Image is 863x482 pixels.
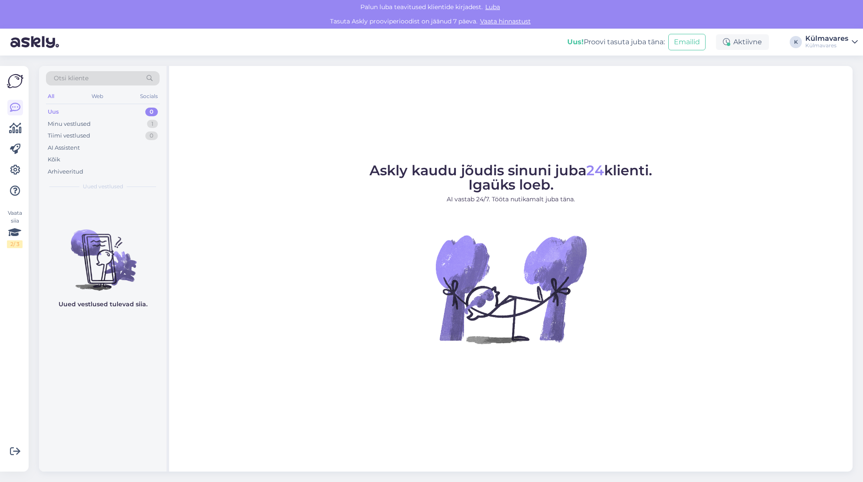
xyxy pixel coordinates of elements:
[7,73,23,89] img: Askly Logo
[54,74,88,83] span: Otsi kliente
[48,131,90,140] div: Tiimi vestlused
[805,35,848,42] div: Külmavares
[59,300,147,309] p: Uued vestlused tulevad siia.
[46,91,56,102] div: All
[48,120,91,128] div: Minu vestlused
[39,214,167,292] img: No chats
[48,144,80,152] div: AI Assistent
[369,162,652,193] span: Askly kaudu jõudis sinuni juba klienti. Igaüks loeb.
[48,155,60,164] div: Kõik
[433,211,589,367] img: No Chat active
[7,240,23,248] div: 2 / 3
[138,91,160,102] div: Socials
[48,167,83,176] div: Arhiveeritud
[48,108,59,116] div: Uus
[790,36,802,48] div: K
[147,120,158,128] div: 1
[7,209,23,248] div: Vaata siia
[90,91,105,102] div: Web
[567,37,665,47] div: Proovi tasuta juba täna:
[369,195,652,204] p: AI vastab 24/7. Tööta nutikamalt juba täna.
[586,162,604,179] span: 24
[805,42,848,49] div: Külmavares
[567,38,584,46] b: Uus!
[83,183,123,190] span: Uued vestlused
[483,3,503,11] span: Luba
[805,35,858,49] a: KülmavaresKülmavares
[145,108,158,116] div: 0
[145,131,158,140] div: 0
[668,34,706,50] button: Emailid
[716,34,769,50] div: Aktiivne
[477,17,533,25] a: Vaata hinnastust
